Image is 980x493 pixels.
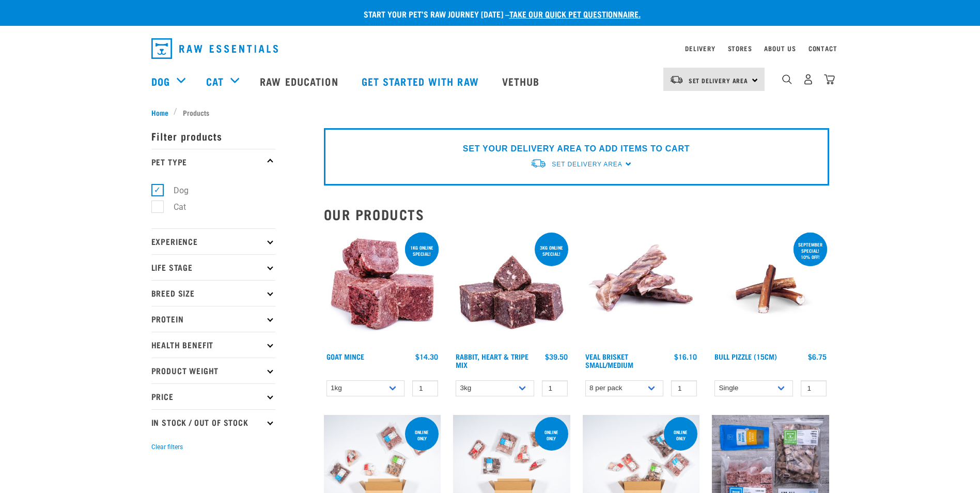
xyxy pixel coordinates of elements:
[151,280,275,306] p: Breed Size
[151,73,170,89] a: Dog
[535,424,568,446] div: Online Only
[808,352,827,361] div: $6.75
[157,201,190,213] label: Cat
[151,38,278,59] img: Raw Essentials Logo
[670,75,683,84] img: van-moving.png
[542,380,568,396] input: 1
[250,60,351,102] a: Raw Education
[206,73,224,89] a: Cat
[143,34,837,63] nav: dropdown navigation
[415,352,438,361] div: $14.30
[412,380,438,396] input: 1
[151,107,174,118] a: Home
[671,380,697,396] input: 1
[151,123,275,149] p: Filter products
[324,206,829,222] h2: Our Products
[664,424,697,446] div: Online Only
[405,424,439,446] div: Online Only
[151,254,275,280] p: Life Stage
[151,442,183,452] button: Clear filters
[509,11,641,16] a: take our quick pet questionnaire.
[689,79,749,82] span: Set Delivery Area
[764,47,796,50] a: About Us
[151,107,168,118] span: Home
[151,107,829,118] nav: breadcrumbs
[714,355,777,358] a: Bull Pizzle (15cm)
[552,161,622,168] span: Set Delivery Area
[801,380,827,396] input: 1
[535,240,568,261] div: 3kg online special!
[685,47,715,50] a: Delivery
[712,230,829,348] img: Bull Pizzle
[674,352,697,361] div: $16.10
[157,184,193,197] label: Dog
[326,355,364,358] a: Goat Mince
[453,230,570,348] img: 1175 Rabbit Heart Tripe Mix 01
[463,143,690,155] p: SET YOUR DELIVERY AREA TO ADD ITEMS TO CART
[782,74,792,84] img: home-icon-1@2x.png
[151,409,275,435] p: In Stock / Out Of Stock
[351,60,492,102] a: Get started with Raw
[151,228,275,254] p: Experience
[405,240,439,261] div: 1kg online special!
[151,332,275,358] p: Health Benefit
[545,352,568,361] div: $39.50
[808,47,837,50] a: Contact
[824,74,835,85] img: home-icon@2x.png
[794,237,827,265] div: September special! 10% off!
[583,230,700,348] img: 1207 Veal Brisket 4pp 01
[151,306,275,332] p: Protein
[530,158,547,169] img: van-moving.png
[803,74,814,85] img: user.png
[151,383,275,409] p: Price
[151,149,275,175] p: Pet Type
[585,355,633,366] a: Veal Brisket Small/Medium
[492,60,553,102] a: Vethub
[456,355,528,366] a: Rabbit, Heart & Tripe Mix
[728,47,752,50] a: Stores
[324,230,441,348] img: 1077 Wild Goat Mince 01
[151,358,275,383] p: Product Weight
